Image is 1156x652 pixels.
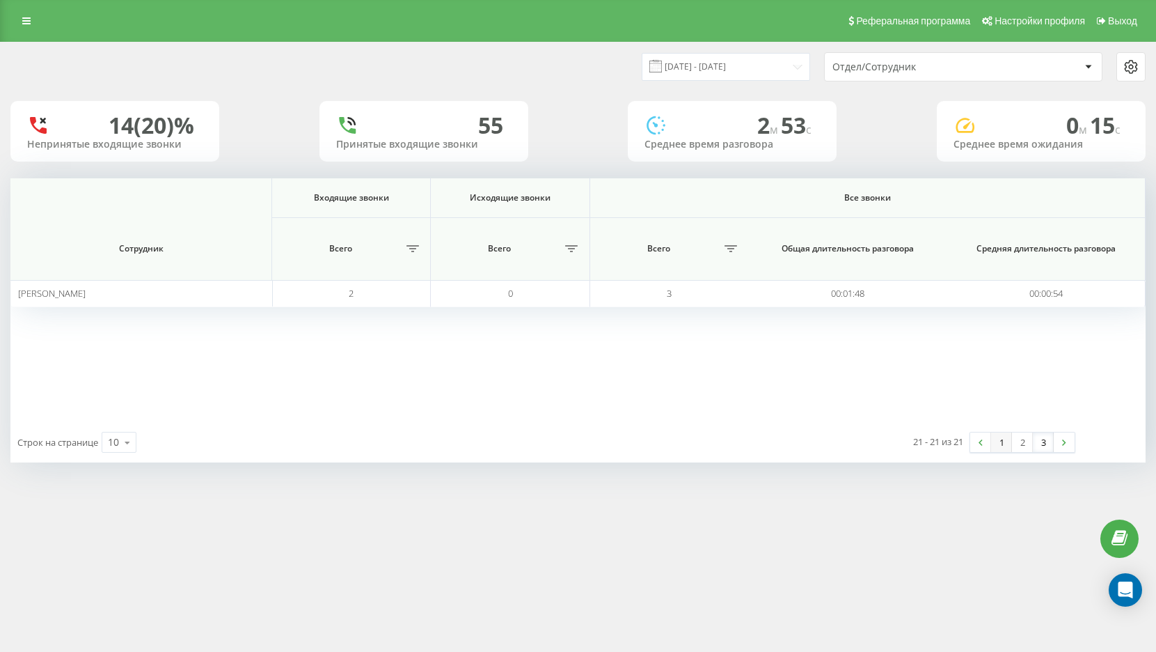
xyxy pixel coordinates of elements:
span: Всего [597,243,720,254]
div: 21 - 21 из 21 [913,435,963,449]
span: 15 [1090,110,1121,140]
span: Сотрудник [30,243,253,254]
div: 10 [108,435,119,449]
span: Всего [438,243,560,254]
a: 2 [1012,433,1033,452]
span: 53 [781,110,811,140]
span: Выход [1108,15,1137,26]
span: Средняя длительность разговора [963,243,1129,254]
div: Принятые входящие звонки [336,139,512,150]
span: 3 [667,287,672,300]
td: 00:00:54 [947,280,1146,307]
div: Отдел/Сотрудник [832,61,999,73]
span: c [1115,122,1121,137]
span: Настройки профиля [995,15,1085,26]
span: 2 [349,287,354,300]
div: Open Intercom Messenger [1109,573,1142,607]
span: Всего [279,243,402,254]
div: Непринятые входящие звонки [27,139,203,150]
span: Исходящие звонки [445,192,575,203]
span: 0 [1066,110,1090,140]
div: Среднее время разговора [644,139,820,150]
td: 00:01:48 [749,280,947,307]
span: Входящие звонки [287,192,416,203]
span: 2 [757,110,781,140]
span: Строк на странице [17,436,98,449]
div: 55 [478,112,503,139]
a: 3 [1033,433,1054,452]
span: 0 [508,287,513,300]
span: м [770,122,781,137]
span: Все звонки [624,192,1111,203]
span: c [806,122,811,137]
span: Реферальная программа [856,15,970,26]
div: Среднее время ожидания [953,139,1129,150]
span: Общая длительность разговора [765,243,931,254]
div: 14 (20)% [109,112,194,139]
span: [PERSON_NAME] [18,287,86,300]
a: 1 [991,433,1012,452]
span: м [1079,122,1090,137]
